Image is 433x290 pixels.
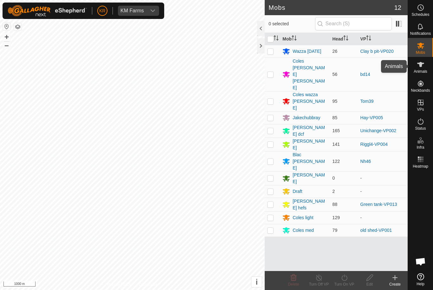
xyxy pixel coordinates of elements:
a: Hay-VP005 [360,115,383,120]
p-sorticon: Activate to sort [366,36,371,41]
span: Help [417,282,424,286]
div: Turn Off VP [306,281,332,287]
div: KM Farms [120,8,144,13]
span: 12 [394,3,401,12]
a: bd14 [360,72,370,77]
a: Nh46 [360,159,371,164]
span: VPs [417,108,424,111]
span: 165 [333,128,340,133]
span: KM Farms [118,6,146,16]
span: 95 [333,99,338,104]
p-sorticon: Activate to sort [274,36,279,41]
a: Clay b pit-VP020 [360,49,394,54]
span: 26 [333,49,338,54]
p-sorticon: Activate to sort [343,36,348,41]
div: Blac [PERSON_NAME] [293,151,327,171]
a: Contact Us [139,282,157,287]
span: KR [99,8,105,14]
div: Wazza [DATE] [293,48,321,55]
div: [PERSON_NAME] [293,172,327,185]
button: i [251,277,262,287]
th: VP [358,33,408,45]
a: Riggl4-VP004 [360,142,388,147]
td: - [358,171,408,185]
div: Create [382,281,408,287]
button: Reset Map [3,23,10,30]
img: Gallagher Logo [8,5,87,16]
td: - [358,211,408,224]
a: Unichange-VP002 [360,128,397,133]
div: dropdown trigger [146,6,159,16]
button: – [3,41,10,49]
span: Notifications [410,32,431,35]
span: Delete [288,282,299,287]
th: Head [330,33,358,45]
td: - [358,185,408,198]
span: Schedules [411,13,429,16]
div: Turn On VP [332,281,357,287]
span: Infra [417,145,424,149]
input: Search (S) [315,17,392,30]
div: Jakechubbray [293,114,320,121]
p-sorticon: Activate to sort [292,36,297,41]
span: 0 [333,176,335,181]
span: 0 selected [268,21,315,27]
a: Tom39 [360,99,374,104]
span: 85 [333,115,338,120]
span: Neckbands [411,89,430,92]
span: 2 [333,189,335,194]
div: Coles [PERSON_NAME] [PERSON_NAME] [293,58,327,91]
div: Coles light [293,214,313,221]
div: Coles med [293,227,314,234]
span: 122 [333,159,340,164]
span: 141 [333,142,340,147]
button: + [3,33,10,41]
span: 79 [333,228,338,233]
button: Map Layers [14,23,22,31]
h2: Mobs [268,4,394,11]
span: i [255,278,258,286]
span: 88 [333,202,338,207]
a: old shed-VP001 [360,228,392,233]
a: Green tank-VP013 [360,202,397,207]
span: Mobs [416,51,425,54]
span: 129 [333,215,340,220]
span: Animals [414,70,427,73]
div: Draft [293,188,302,195]
div: [PERSON_NAME] dcf [293,124,327,138]
a: Open chat [411,252,430,271]
a: Help [408,271,433,288]
div: [PERSON_NAME] hefs [293,198,327,211]
span: Status [415,126,426,130]
th: Mob [280,33,330,45]
span: Heatmap [413,164,428,168]
a: Privacy Policy [107,282,131,287]
div: [PERSON_NAME] [293,138,327,151]
div: Edit [357,281,382,287]
span: 56 [333,72,338,77]
div: Coles wazza [PERSON_NAME] [293,91,327,111]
